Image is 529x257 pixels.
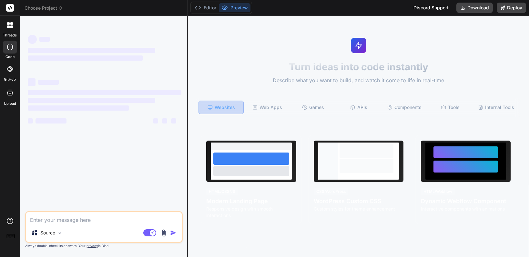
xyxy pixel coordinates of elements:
span: ‌ [28,35,37,44]
label: GitHub [4,77,16,82]
p: Interactive components with animations [421,206,511,212]
div: Components [382,101,427,114]
label: Upload [4,101,16,106]
button: Download [456,3,493,13]
div: Discord Support [410,3,453,13]
div: Web Apps [245,101,290,114]
img: attachment [160,229,168,237]
button: Deploy [497,3,526,13]
div: Internal Tools [474,101,518,114]
div: HTML/Webflow [421,188,455,195]
span: ‌ [28,105,129,111]
span: ‌ [28,55,143,61]
span: ‌ [38,80,59,85]
button: Editor [192,3,219,12]
img: Pick Models [57,230,63,236]
span: ‌ [28,118,33,124]
img: icon [170,230,177,236]
div: Games [291,101,335,114]
label: code [5,54,15,60]
h1: Turn ideas into code instantly [192,61,525,73]
span: ‌ [28,78,36,86]
span: ‌ [28,48,155,53]
p: Responsive design with smooth interactions [206,206,296,219]
div: CSS/WordPress [314,188,348,195]
button: Preview [219,3,250,12]
p: Describe what you want to build, and watch it come to life in real-time [192,76,525,85]
span: ‌ [28,90,181,95]
h4: Dynamic Webflow Component [421,197,511,206]
span: ‌ [28,98,155,103]
p: Always double-check its answers. Your in Bind [25,243,183,249]
h4: Modern Landing Page [206,197,296,206]
div: Tools [428,101,473,114]
span: ‌ [39,37,50,42]
h4: WordPress Custom CSS [314,197,403,206]
div: Websites [198,101,244,114]
span: ‌ [153,118,158,124]
label: threads [3,33,17,38]
p: Custom styles for theme enhancement [314,206,403,212]
span: ‌ [171,118,176,124]
div: APIs [337,101,381,114]
span: ‌ [36,118,66,124]
div: HTML/CSS/JS [206,188,238,195]
span: privacy [86,244,98,248]
p: Source [40,230,55,236]
span: ‌ [162,118,167,124]
span: Choose Project [25,5,63,11]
